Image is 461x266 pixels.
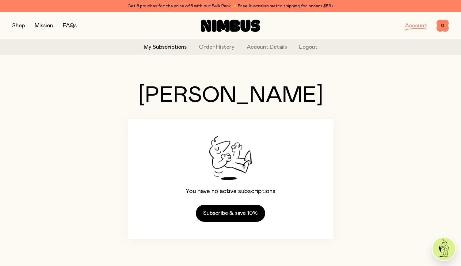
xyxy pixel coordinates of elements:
[128,85,333,107] h1: [PERSON_NAME]
[405,23,427,28] a: Account
[299,43,318,51] button: Logout
[2,14,95,25] p: The Trend Micro Maximum Security settings have been synced to the Trend Micro Toolbar.
[196,205,265,222] a: Subscribe & save 10%
[63,23,77,28] a: FAQs
[436,20,449,32] button: 0
[247,43,287,51] a: Account Details
[12,2,449,10] div: Get 6 pouches for the price of 5 with our Bulk Pack ✨ Free Australian metro shipping for orders $59+
[199,43,234,51] a: Order History
[144,43,187,51] a: My Subscriptions
[432,237,455,260] img: agent
[35,23,53,28] a: Mission
[185,188,276,195] p: You have no active subscriptions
